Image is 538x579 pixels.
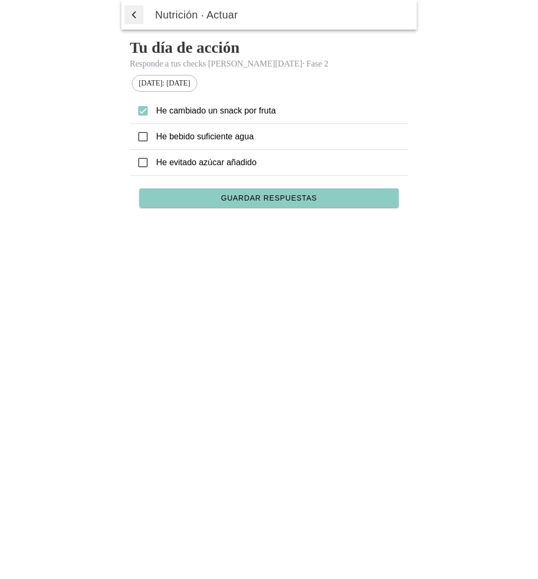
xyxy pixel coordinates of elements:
[130,39,239,56] b: Tu día de acción
[156,131,400,143] ion-label: He bebido suficiente agua
[156,106,400,117] ion-label: He cambiado un snack por fruta
[302,59,328,68] span: · Fase 2
[139,79,190,88] ion-label: [DATE]: [DATE]
[145,9,417,21] ion-title: Nutrición · Actuar
[221,194,317,202] span: Guardar respuestas
[156,157,400,168] ion-label: He evitado azúcar añadido
[130,59,408,69] p: Responde a tus checks [PERSON_NAME][DATE]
